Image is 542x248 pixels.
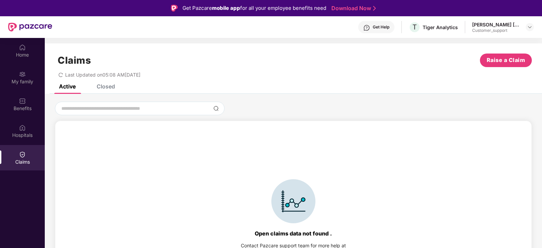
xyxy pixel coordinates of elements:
h1: Claims [58,55,91,66]
img: svg+xml;base64,PHN2ZyBpZD0iU2VhcmNoLTMyeDMyIiB4bWxucz0iaHR0cDovL3d3dy53My5vcmcvMjAwMC9zdmciIHdpZH... [213,106,219,111]
img: svg+xml;base64,PHN2ZyBpZD0iSG9tZSIgeG1sbnM9Imh0dHA6Ly93d3cudzMub3JnLzIwMDAvc3ZnIiB3aWR0aD0iMjAiIG... [19,44,26,51]
span: T [412,23,417,31]
img: svg+xml;base64,PHN2ZyBpZD0iSG9zcGl0YWxzIiB4bWxucz0iaHR0cDovL3d3dy53My5vcmcvMjAwMC9zdmciIHdpZHRoPS... [19,124,26,131]
span: Last Updated on 05:08 AM[DATE] [65,72,140,78]
div: [PERSON_NAME] [PERSON_NAME] [472,21,520,28]
div: Customer_support [472,28,520,33]
img: svg+xml;base64,PHN2ZyBpZD0iSWNvbl9DbGFpbSIgZGF0YS1uYW1lPSJJY29uIENsYWltIiB4bWxucz0iaHR0cDovL3d3dy... [271,179,315,223]
div: Open claims data not found . [255,230,332,237]
img: New Pazcare Logo [8,23,52,32]
div: Tiger Analytics [423,24,458,30]
img: svg+xml;base64,PHN2ZyBpZD0iSGVscC0zMngzMiIgeG1sbnM9Imh0dHA6Ly93d3cudzMub3JnLzIwMDAvc3ZnIiB3aWR0aD... [363,24,370,31]
img: svg+xml;base64,PHN2ZyBpZD0iQmVuZWZpdHMiIHhtbG5zPSJodHRwOi8vd3d3LnczLm9yZy8yMDAwL3N2ZyIgd2lkdGg9Ij... [19,98,26,104]
span: redo [58,72,63,78]
div: Closed [97,83,115,90]
img: svg+xml;base64,PHN2ZyBpZD0iQ2xhaW0iIHhtbG5zPSJodHRwOi8vd3d3LnczLm9yZy8yMDAwL3N2ZyIgd2lkdGg9IjIwIi... [19,151,26,158]
div: Get Help [373,24,389,30]
img: svg+xml;base64,PHN2ZyBpZD0iRHJvcGRvd24tMzJ4MzIiIHhtbG5zPSJodHRwOi8vd3d3LnczLm9yZy8yMDAwL3N2ZyIgd2... [527,24,533,30]
span: Raise a Claim [487,56,525,64]
strong: mobile app [212,5,240,11]
img: Stroke [373,5,376,12]
button: Raise a Claim [480,54,532,67]
img: Logo [171,5,178,12]
div: Active [59,83,76,90]
a: Download Now [331,5,374,12]
img: svg+xml;base64,PHN2ZyB3aWR0aD0iMjAiIGhlaWdodD0iMjAiIHZpZXdCb3g9IjAgMCAyMCAyMCIgZmlsbD0ibm9uZSIgeG... [19,71,26,78]
div: Get Pazcare for all your employee benefits need [182,4,326,12]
